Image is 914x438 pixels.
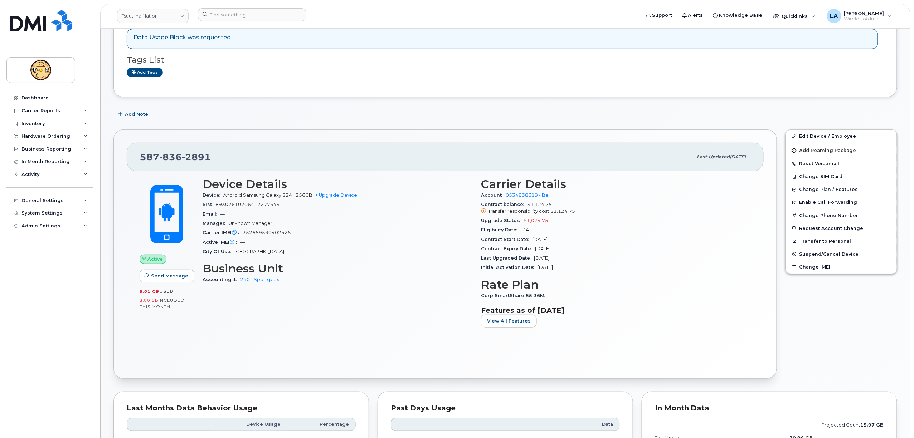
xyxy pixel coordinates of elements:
[481,202,751,215] span: $1,124.75
[203,240,240,245] span: Active IMEI
[203,249,234,254] span: City Of Use
[215,202,280,207] span: 89302610206417277349
[223,192,312,198] span: Android Samsung Galaxy S24+ 256GB
[391,405,620,412] div: Past Days Usage
[688,12,703,19] span: Alerts
[140,297,185,309] span: included this month
[786,222,897,235] button: Request Account Change
[203,192,223,198] span: Device
[203,202,215,207] span: SIM
[677,8,708,23] a: Alerts
[203,221,229,226] span: Manager
[203,277,240,282] span: Accounting 1
[652,12,672,19] span: Support
[159,152,182,162] span: 836
[535,246,550,251] span: [DATE]
[822,422,884,428] text: projected count
[481,293,548,298] span: Corp SmartShare 55 36M
[127,405,356,412] div: Last Months Data Behavior Usage
[220,211,225,217] span: —
[198,8,306,21] input: Find something...
[481,278,751,291] h3: Rate Plan
[550,208,575,214] span: $1,124.75
[481,192,506,198] span: Account
[799,251,859,257] span: Suspend/Cancel Device
[481,265,538,270] span: Initial Activation Date
[786,261,897,274] button: Change IMEI
[844,10,884,16] span: [PERSON_NAME]
[538,265,553,270] span: [DATE]
[182,152,211,162] span: 2891
[140,298,159,303] span: 3.00 GB
[799,187,858,192] span: Change Plan / Features
[844,16,884,22] span: Wireless Admin
[117,9,189,23] a: Tsuut'ina Nation
[481,227,520,232] span: Eligibility Date
[786,235,897,248] button: Transfer to Personal
[786,209,897,222] button: Change Phone Number
[240,277,279,282] a: 240 - Sportsplex
[203,178,472,191] h3: Device Details
[203,262,472,275] h3: Business Unit
[708,8,768,23] a: Knowledge Base
[719,12,763,19] span: Knowledge Base
[488,208,549,214] span: Transfer responsibility cost
[240,240,245,245] span: —
[768,9,821,23] div: Quicklinks
[203,211,220,217] span: Email
[786,157,897,170] button: Reset Voicemail
[481,255,534,261] span: Last Upgraded Date
[140,152,211,162] span: 587
[287,418,356,431] th: Percentage
[159,289,174,294] span: used
[506,192,551,198] a: 0534838619 - Bell
[822,9,897,23] div: Lorraine Agustin
[641,8,677,23] a: Support
[481,178,751,191] h3: Carrier Details
[786,170,897,183] button: Change SIM Card
[730,154,746,159] span: [DATE]
[243,230,291,235] span: 352659530402525
[799,200,857,205] span: Enable Call Forwarding
[151,272,188,279] span: Send Message
[125,111,148,118] span: Add Note
[481,237,532,242] span: Contract Start Date
[786,248,897,261] button: Suspend/Cancel Device
[786,196,897,209] button: Enable Call Forwarding
[786,130,897,143] a: Edit Device / Employee
[481,218,524,223] span: Upgrade Status
[519,418,620,431] th: Data
[481,306,751,315] h3: Features as of [DATE]
[229,221,272,226] span: Unknown Manager
[532,237,548,242] span: [DATE]
[133,34,231,42] p: Data Usage Block was requested
[655,405,884,412] div: In Month Data
[113,108,154,121] button: Add Note
[534,255,549,261] span: [DATE]
[140,289,159,294] span: 5.01 GB
[830,12,838,20] span: LA
[203,230,243,235] span: Carrier IMEI
[782,13,808,19] span: Quicklinks
[524,218,548,223] span: $1,074.75
[786,183,897,196] button: Change Plan / Features
[792,148,856,154] span: Add Roaming Package
[861,422,884,428] tspan: 15.97 GB
[520,227,536,232] span: [DATE]
[148,256,163,262] span: Active
[234,249,284,254] span: [GEOGRAPHIC_DATA]
[481,315,537,328] button: View All Features
[481,246,535,251] span: Contract Expiry Date
[697,154,730,159] span: Last updated
[315,192,357,198] a: + Upgrade Device
[127,68,163,77] a: Add tags
[140,270,194,282] button: Send Message
[127,55,884,64] h3: Tags List
[481,202,527,207] span: Contract balance
[786,143,897,157] button: Add Roaming Package
[487,318,531,324] span: View All Features
[211,418,287,431] th: Device Usage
